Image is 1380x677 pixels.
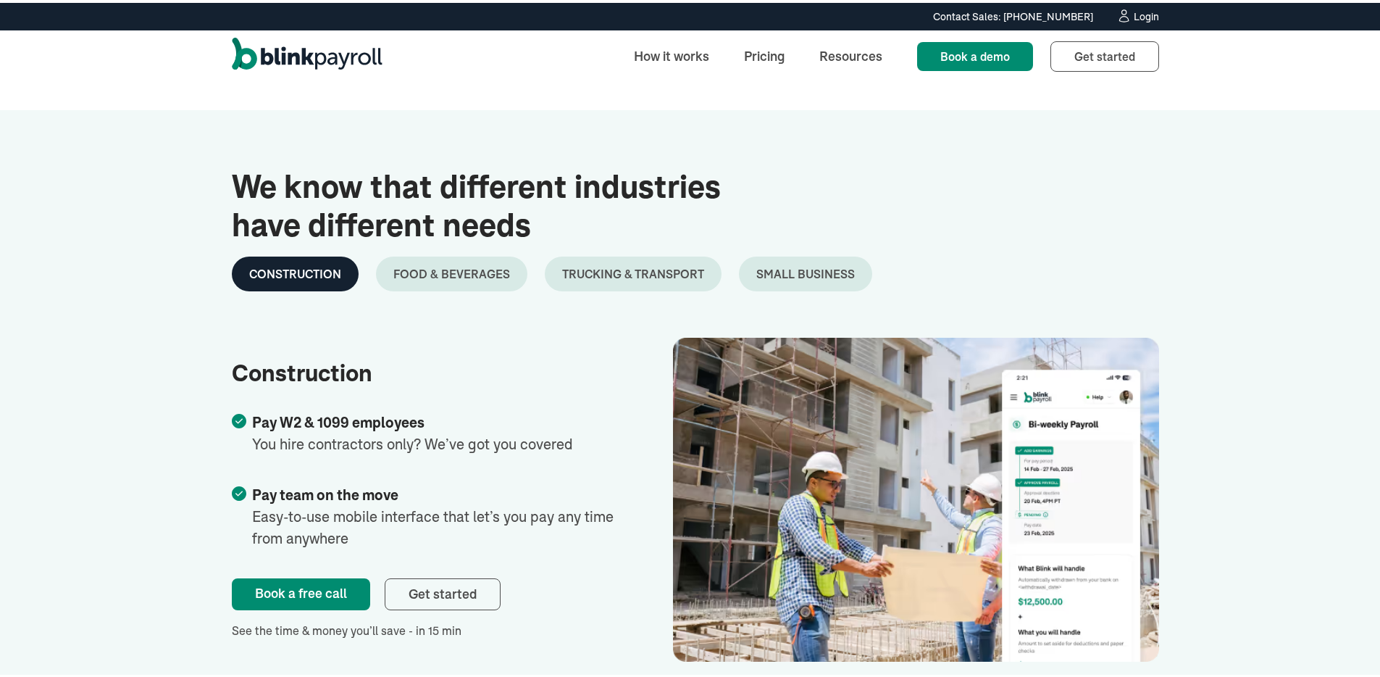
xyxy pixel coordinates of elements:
li: You hire contractors only? We’ve got you covered [232,409,621,452]
a: Resources [808,38,894,69]
a: Login [1116,6,1159,22]
a: Book a demo [917,39,1033,68]
a: Book a free call [232,576,370,607]
li: Easy-to-use mobile interface that let’s you pay any time from anywhere [232,481,621,547]
div: Small Business [756,262,855,280]
div: See the time & money you’ll save - in 15 min [232,619,621,636]
h3: Construction [232,357,621,385]
span: Get started [409,583,477,599]
a: Pricing [732,38,796,69]
a: How it works [622,38,721,69]
h2: We know that different industries have different needs [232,165,788,242]
span: Book a demo [940,46,1010,61]
span: Get started [1074,46,1135,61]
a: Get started [1050,38,1159,69]
div: Trucking & Transport [562,262,704,280]
div: Contact Sales: [PHONE_NUMBER] [933,7,1093,22]
div: Food & Beverages [393,262,510,280]
a: Get started [385,576,501,607]
div: Construction [249,262,341,280]
span: Pay W2 & 1099 employees [252,412,425,428]
a: home [232,35,382,72]
div: Login [1134,9,1159,19]
span: Pay team on the move [252,484,398,500]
